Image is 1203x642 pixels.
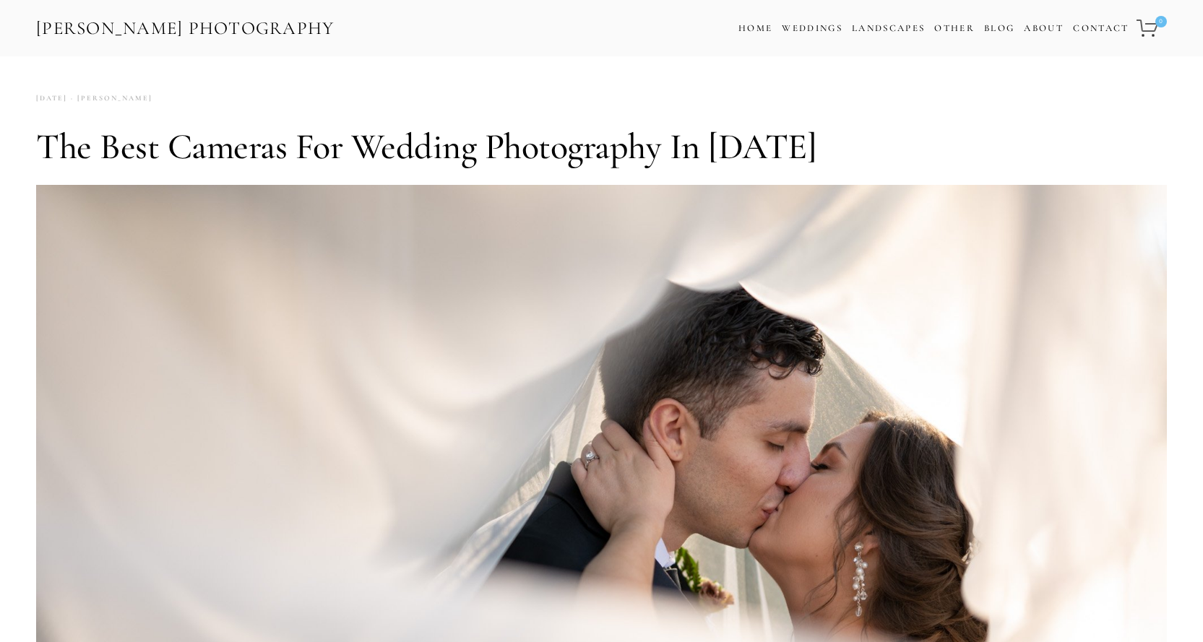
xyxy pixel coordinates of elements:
[1024,18,1064,39] a: About
[1073,18,1129,39] a: Contact
[1155,16,1167,27] span: 0
[934,22,975,34] a: Other
[35,12,336,45] a: [PERSON_NAME] Photography
[984,18,1014,39] a: Blog
[36,89,67,108] time: [DATE]
[36,125,1167,168] h1: The Best Cameras for Wedding Photography in [DATE]
[738,18,772,39] a: Home
[1134,11,1168,45] a: 0 items in cart
[852,22,925,34] a: Landscapes
[67,89,152,108] a: [PERSON_NAME]
[782,22,842,34] a: Weddings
